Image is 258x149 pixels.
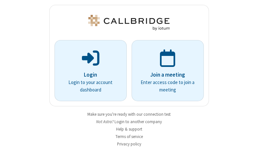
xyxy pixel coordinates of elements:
[64,79,118,93] p: Login to your account dashboard
[49,119,209,125] li: Not Astra?
[115,134,143,139] a: Terms of service
[117,141,141,147] a: Privacy policy
[141,71,195,79] p: Join a meeting
[87,15,171,30] img: Astra
[141,79,195,93] p: Enter access code to join a meeting
[64,71,118,79] p: Login
[116,126,142,132] a: Help & support
[132,40,204,101] a: Join a meetingEnter access code to join a meeting
[55,40,127,101] button: LoginLogin to your account dashboard
[114,119,162,125] button: Login to another company
[87,112,171,117] a: Make sure you're ready with our connection test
